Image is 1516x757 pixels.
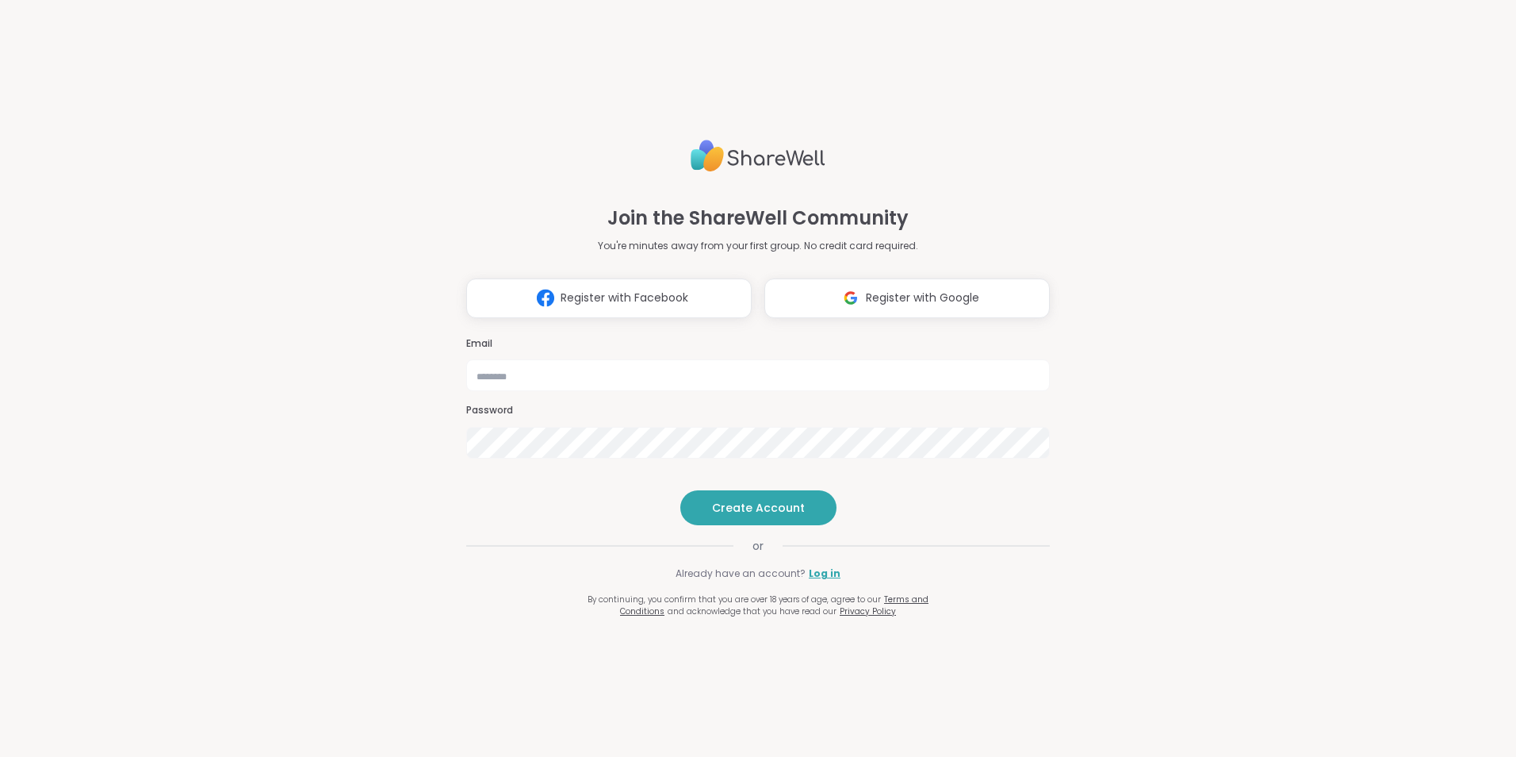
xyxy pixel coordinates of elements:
[598,239,918,253] p: You're minutes away from your first group. No credit card required.
[676,567,806,581] span: Already have an account?
[866,290,979,306] span: Register with Google
[620,594,928,617] a: Terms and Conditions
[836,283,866,313] img: ShareWell Logomark
[607,204,909,232] h1: Join the ShareWell Community
[561,290,688,306] span: Register with Facebook
[733,538,783,554] span: or
[764,279,1050,318] button: Register with Google
[691,133,825,179] img: ShareWell Logo
[466,404,1050,417] h3: Password
[840,605,896,617] a: Privacy Policy
[588,594,881,605] span: By continuing, you confirm that you are over 18 years of age, agree to our
[712,500,805,516] span: Create Account
[466,337,1050,351] h3: Email
[809,567,840,581] a: Log in
[668,605,836,617] span: and acknowledge that you have read our
[680,490,836,525] button: Create Account
[530,283,561,313] img: ShareWell Logomark
[466,279,752,318] button: Register with Facebook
